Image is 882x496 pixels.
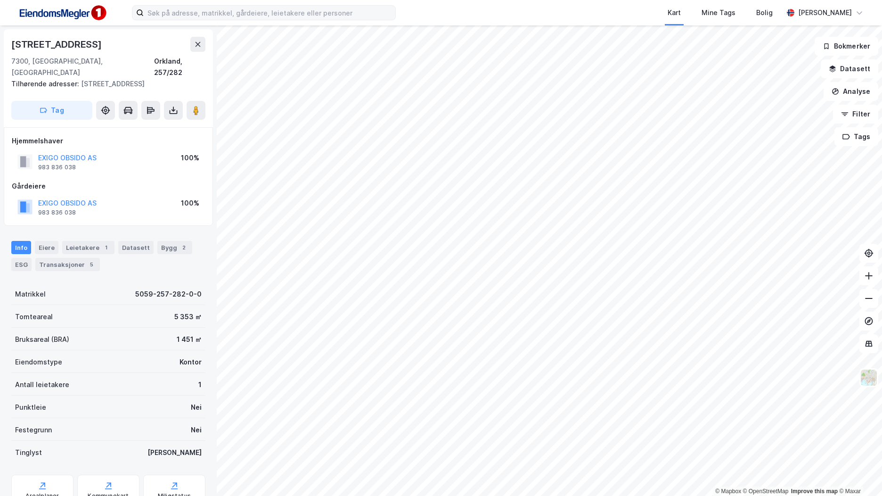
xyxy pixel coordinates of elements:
img: F4PB6Px+NJ5v8B7XTbfpPpyloAAAAASUVORK5CYII= [15,2,109,24]
div: 983 836 038 [38,164,76,171]
div: Eiere [35,241,58,254]
div: Transaksjoner [35,258,100,271]
button: Bokmerker [815,37,878,56]
div: 1 [101,243,111,252]
div: Tinglyst [15,447,42,458]
div: [STREET_ADDRESS] [11,37,104,52]
div: 5059-257-282-0-0 [135,289,202,300]
div: Datasett [118,241,154,254]
div: Mine Tags [702,7,735,18]
button: Filter [833,105,878,124]
div: 100% [181,152,199,164]
div: Matrikkel [15,289,46,300]
img: Z [860,369,878,387]
a: OpenStreetMap [743,488,789,495]
div: [PERSON_NAME] [147,447,202,458]
div: Orkland, 257/282 [154,56,205,78]
button: Datasett [821,59,878,78]
input: Søk på adresse, matrikkel, gårdeiere, leietakere eller personer [144,6,395,20]
button: Tags [834,127,878,146]
div: Leietakere [62,241,114,254]
div: Info [11,241,31,254]
div: Tomteareal [15,311,53,322]
div: 1 451 ㎡ [177,334,202,345]
div: Bygg [157,241,192,254]
div: Antall leietakere [15,379,69,390]
div: [PERSON_NAME] [798,7,852,18]
div: 5 [87,260,96,269]
div: Nei [191,402,202,413]
iframe: Chat Widget [835,451,882,496]
div: Kart [668,7,681,18]
div: [STREET_ADDRESS] [11,78,198,90]
div: 983 836 038 [38,209,76,216]
div: 5 353 ㎡ [174,311,202,322]
div: 7300, [GEOGRAPHIC_DATA], [GEOGRAPHIC_DATA] [11,56,154,78]
a: Improve this map [791,488,838,495]
div: Bruksareal (BRA) [15,334,69,345]
div: Kontrollprogram for chat [835,451,882,496]
div: Punktleie [15,402,46,413]
div: Festegrunn [15,424,52,436]
div: Nei [191,424,202,436]
div: 100% [181,198,199,209]
a: Mapbox [715,488,741,495]
div: ESG [11,258,32,271]
button: Tag [11,101,92,120]
div: Bolig [756,7,773,18]
div: Eiendomstype [15,356,62,368]
div: 2 [179,243,188,252]
div: Hjemmelshaver [12,135,205,147]
div: Gårdeiere [12,181,205,192]
span: Tilhørende adresser: [11,80,81,88]
div: 1 [198,379,202,390]
div: Kontor [180,356,202,368]
button: Analyse [824,82,878,101]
